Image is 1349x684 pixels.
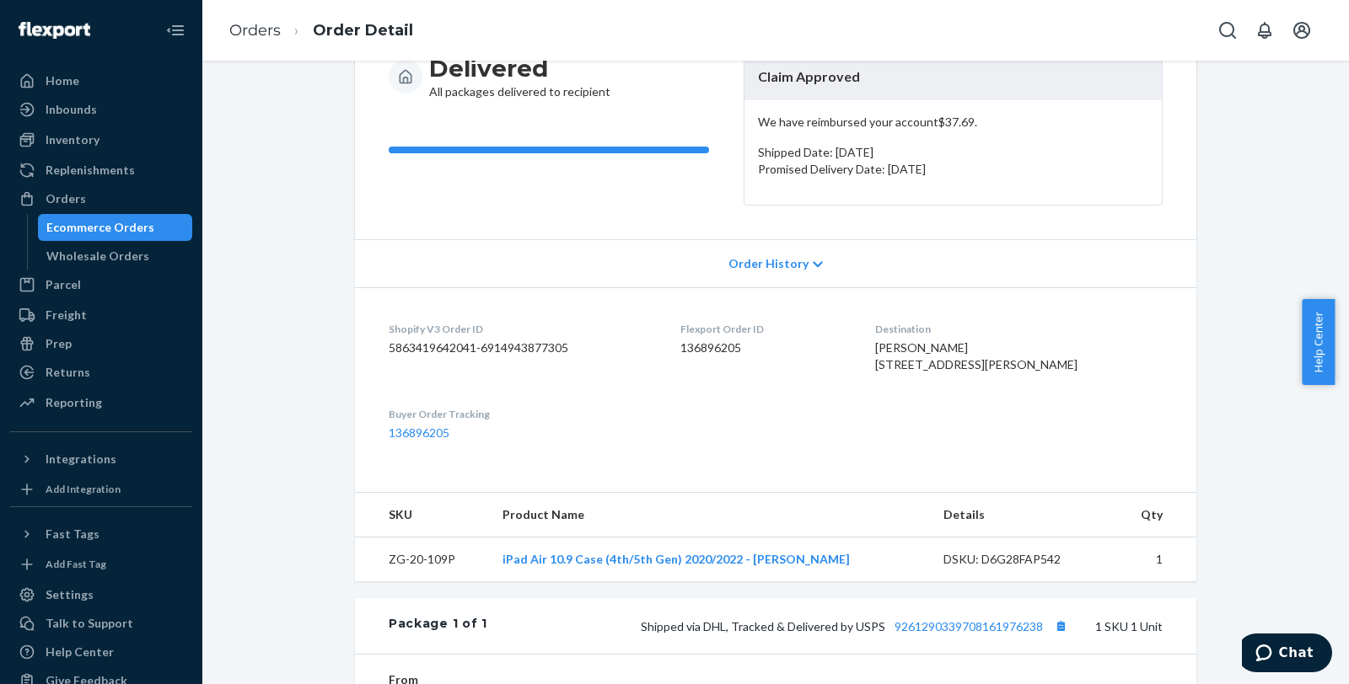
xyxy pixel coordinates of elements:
[313,21,413,40] a: Order Detail
[1050,615,1072,637] button: Copy tracking number
[758,114,1148,131] p: We have reimbursed your account $37.69 .
[46,364,90,381] div: Returns
[46,557,106,571] div: Add Fast Tag
[1115,493,1196,537] th: Qty
[355,493,489,537] th: SKU
[19,22,90,39] img: Flexport logo
[38,243,193,270] a: Wholesale Orders
[46,219,154,236] div: Ecommerce Orders
[758,161,1148,178] p: Promised Delivery Date: [DATE]
[46,307,87,323] div: Freight
[895,619,1043,633] a: 9261290339708161976238
[46,131,99,148] div: Inventory
[10,581,192,608] a: Settings
[46,586,94,603] div: Settings
[46,276,81,293] div: Parcel
[46,335,72,352] div: Prep
[10,96,192,123] a: Inbounds
[46,394,102,411] div: Reporting
[46,482,121,496] div: Add Integration
[1248,13,1282,47] button: Open notifications
[680,322,849,336] dt: Flexport Order ID
[875,340,1078,371] span: [PERSON_NAME] [STREET_ADDRESS][PERSON_NAME]
[10,271,192,298] a: Parcel
[389,425,449,440] a: 136896205
[10,479,192,500] a: Add Integration
[758,144,1148,161] p: Shipped Date: [DATE]
[10,157,192,184] a: Replenishments
[10,446,192,473] button: Integrations
[46,615,133,632] div: Talk to Support
[10,521,192,548] button: Fast Tags
[1302,299,1335,385] button: Help Center
[159,13,192,47] button: Close Navigation
[429,53,610,83] h3: Delivered
[229,21,281,40] a: Orders
[930,493,1115,537] th: Details
[10,126,192,153] a: Inventory
[46,451,116,468] div: Integrations
[46,162,135,179] div: Replenishments
[38,214,193,241] a: Ecommerce Orders
[10,554,192,574] a: Add Fast Tag
[389,407,653,421] dt: Buyer Order Tracking
[489,493,930,537] th: Product Name
[46,190,86,207] div: Orders
[10,67,192,94] a: Home
[641,619,1072,633] span: Shipped via DHL, Tracked & Delivered by USPS
[10,185,192,212] a: Orders
[503,552,850,566] a: iPad Air 10.9 Case (4th/5th Gen) 2020/2022 - [PERSON_NAME]
[46,248,149,265] div: Wholesale Orders
[10,302,192,329] a: Freight
[10,389,192,416] a: Reporting
[429,53,610,100] div: All packages delivered to recipient
[1115,537,1196,582] td: 1
[389,615,487,637] div: Package 1 of 1
[1242,633,1332,676] iframe: Opens a widget where you can chat to one of our agents
[1211,13,1244,47] button: Open Search Box
[10,610,192,637] button: Talk to Support
[46,72,79,89] div: Home
[744,54,1162,100] header: Claim Approved
[10,639,192,665] a: Help Center
[728,255,809,272] span: Order History
[46,644,114,660] div: Help Center
[46,101,97,118] div: Inbounds
[487,615,1163,637] div: 1 SKU 1 Unit
[10,359,192,386] a: Returns
[46,526,99,542] div: Fast Tags
[1285,13,1319,47] button: Open account menu
[389,339,653,356] dd: 5863419642041-6914943877305
[389,322,653,336] dt: Shopify V3 Order ID
[10,330,192,357] a: Prep
[216,6,427,56] ol: breadcrumbs
[680,339,849,356] dd: 136896205
[355,537,489,582] td: ZG-20-109P
[943,551,1102,568] div: DSKU: D6G28FAP542
[875,322,1163,336] dt: Destination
